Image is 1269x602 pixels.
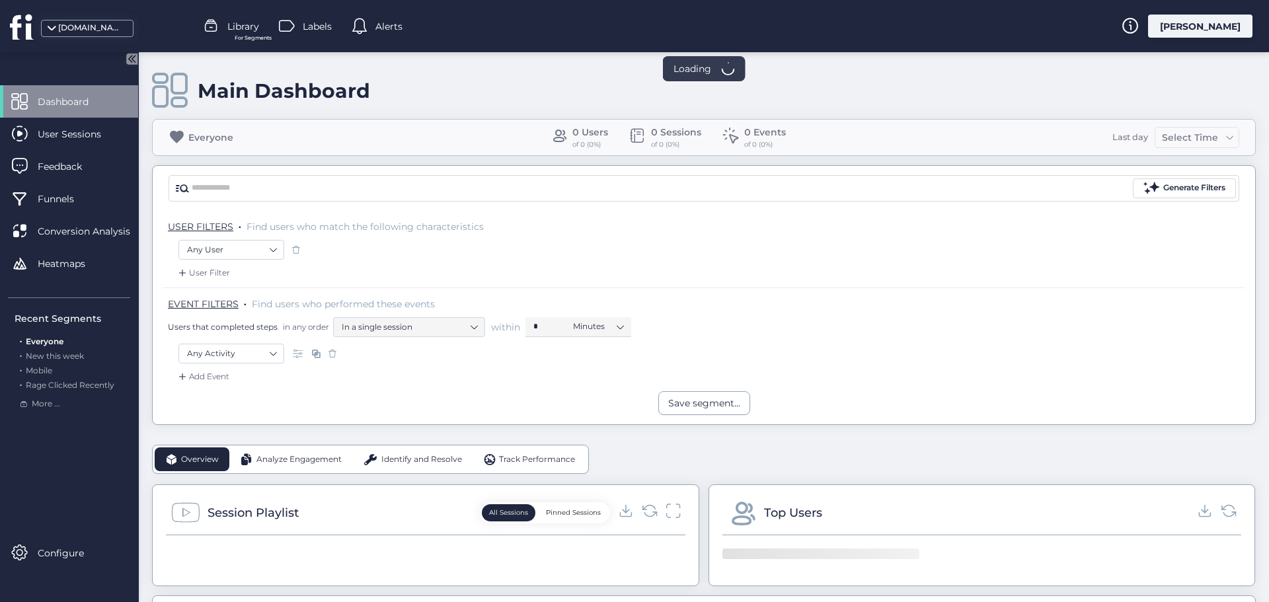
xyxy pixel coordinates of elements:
[187,240,276,260] nz-select-item: Any User
[176,266,230,280] div: User Filter
[168,221,233,233] span: USER FILTERS
[176,370,229,383] div: Add Event
[539,504,608,521] button: Pinned Sessions
[38,127,121,141] span: User Sessions
[26,336,63,346] span: Everyone
[673,61,711,76] span: Loading
[15,311,130,326] div: Recent Segments
[38,192,94,206] span: Funnels
[38,159,102,174] span: Feedback
[20,377,22,390] span: .
[20,348,22,361] span: .
[381,453,462,466] span: Identify and Resolve
[375,19,403,34] span: Alerts
[168,298,239,310] span: EVENT FILTERS
[32,398,60,410] span: More ...
[303,19,332,34] span: Labels
[256,453,342,466] span: Analyze Engagement
[235,34,272,42] span: For Segments
[168,321,278,332] span: Users that completed steps
[247,221,484,233] span: Find users who match the following characteristics
[198,79,370,103] div: Main Dashboard
[1133,178,1236,198] button: Generate Filters
[227,19,259,34] span: Library
[668,396,740,410] div: Save segment...
[482,504,535,521] button: All Sessions
[38,256,105,271] span: Heatmaps
[58,22,124,34] div: [DOMAIN_NAME]
[187,344,276,363] nz-select-item: Any Activity
[239,218,241,231] span: .
[181,453,219,466] span: Overview
[38,224,150,239] span: Conversion Analysis
[26,365,52,375] span: Mobile
[208,504,299,522] div: Session Playlist
[26,380,114,390] span: Rage Clicked Recently
[764,504,822,522] div: Top Users
[20,334,22,346] span: .
[38,546,104,560] span: Configure
[38,94,108,109] span: Dashboard
[26,351,84,361] span: New this week
[573,317,623,336] nz-select-item: Minutes
[491,320,520,334] span: within
[499,453,575,466] span: Track Performance
[244,295,247,309] span: .
[280,321,329,332] span: in any order
[252,298,435,310] span: Find users who performed these events
[1148,15,1252,38] div: [PERSON_NAME]
[1163,182,1225,194] div: Generate Filters
[20,363,22,375] span: .
[342,317,477,337] nz-select-item: In a single session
